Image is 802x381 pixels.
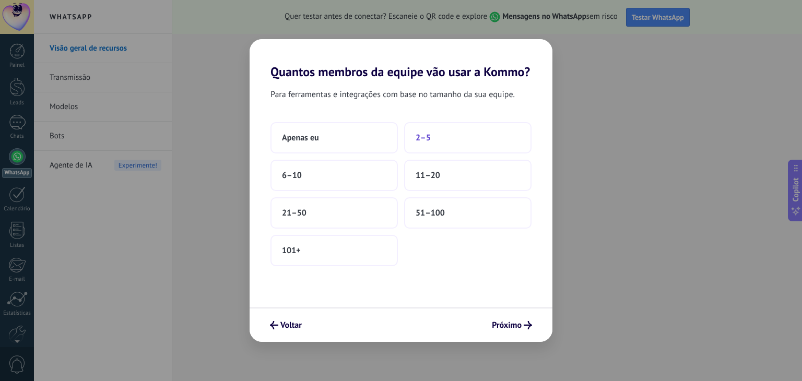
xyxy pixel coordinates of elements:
span: 51–100 [416,208,445,218]
button: 11–20 [404,160,532,191]
h2: Quantos membros da equipe vão usar a Kommo? [250,39,552,79]
span: 101+ [282,245,301,256]
button: 21–50 [270,197,398,229]
button: 51–100 [404,197,532,229]
button: Apenas eu [270,122,398,153]
span: Para ferramentas e integrações com base no tamanho da sua equipe. [270,88,515,101]
span: 6–10 [282,170,302,181]
button: Voltar [265,316,306,334]
span: 2–5 [416,133,431,143]
span: Apenas eu [282,133,319,143]
button: 101+ [270,235,398,266]
span: 11–20 [416,170,440,181]
button: 6–10 [270,160,398,191]
button: Próximo [487,316,537,334]
span: Próximo [492,322,522,329]
span: 21–50 [282,208,306,218]
span: Voltar [280,322,302,329]
button: 2–5 [404,122,532,153]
